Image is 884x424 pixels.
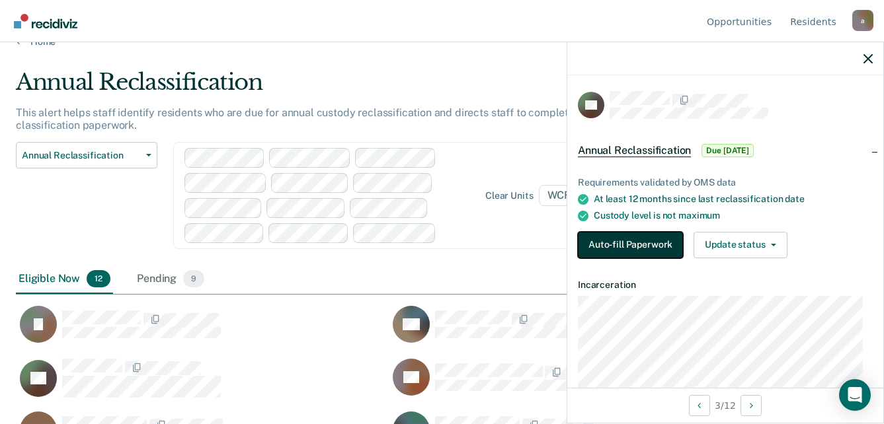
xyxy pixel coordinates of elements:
div: Clear units [485,190,534,201]
span: maximum [678,210,720,221]
div: At least 12 months since last reclassification [594,194,873,205]
dt: Incarceration [578,279,873,291]
div: Eligible Now [16,265,113,294]
div: Custody level is not [594,210,873,221]
div: Annual Reclassification [16,69,679,106]
div: Annual ReclassificationDue [DATE] [567,129,883,172]
span: Due [DATE] [702,144,754,157]
div: Requirements validated by OMS data [578,177,873,188]
span: WCFA [539,185,596,206]
span: 9 [183,270,204,287]
div: CaseloadOpportunityCell-00384934 [389,305,762,358]
span: Annual Reclassification [578,144,691,157]
div: Open Intercom Messenger [839,379,871,411]
p: This alert helps staff identify residents who are due for annual custody reclassification and dir... [16,106,642,131]
button: Previous Opportunity [689,395,710,416]
div: 3 / 12 [567,388,883,423]
div: CaseloadOpportunityCell-00613002 [389,358,762,411]
div: CaseloadOpportunityCell-00329606 [16,305,389,358]
div: CaseloadOpportunityCell-00622850 [16,358,389,411]
span: Annual Reclassification [22,150,141,161]
button: Profile dropdown button [852,10,873,31]
span: date [785,194,804,204]
span: 12 [87,270,110,287]
a: Navigate to form link [578,232,688,258]
button: Update status [694,232,787,258]
img: Recidiviz [14,14,77,28]
button: Next Opportunity [741,395,762,416]
button: Auto-fill Paperwork [578,232,683,258]
div: a [852,10,873,31]
div: Pending [134,265,207,294]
